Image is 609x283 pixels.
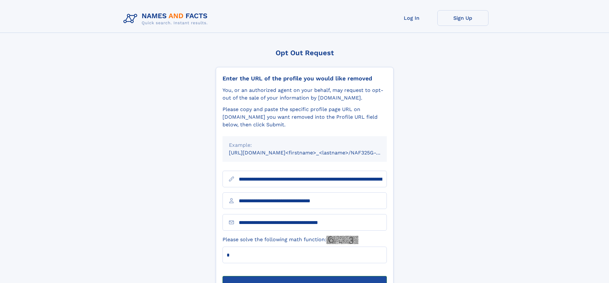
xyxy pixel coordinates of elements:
img: Logo Names and Facts [121,10,213,27]
div: You, or an authorized agent on your behalf, may request to opt-out of the sale of your informatio... [223,86,387,102]
small: [URL][DOMAIN_NAME]<firstname>_<lastname>/NAF325G-xxxxxxxx [229,150,399,156]
a: Log In [386,10,437,26]
a: Sign Up [437,10,488,26]
div: Enter the URL of the profile you would like removed [223,75,387,82]
div: Opt Out Request [216,49,394,57]
div: Please copy and paste the specific profile page URL on [DOMAIN_NAME] you want removed into the Pr... [223,106,387,129]
div: Example: [229,141,380,149]
label: Please solve the following math function: [223,236,358,244]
